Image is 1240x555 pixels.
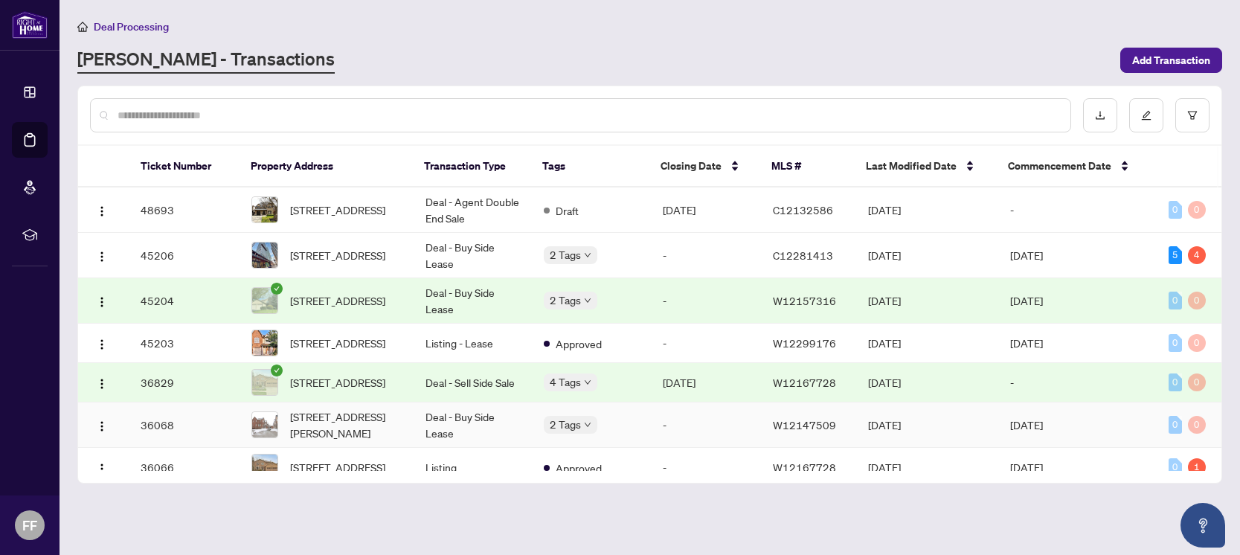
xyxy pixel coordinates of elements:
th: Transaction Type [412,146,530,187]
button: Logo [90,198,114,222]
img: Logo [96,378,108,390]
button: Logo [90,331,114,355]
button: Logo [90,289,114,312]
span: [STREET_ADDRESS] [290,247,385,263]
button: edit [1129,98,1163,132]
div: 0 [1169,458,1182,476]
div: 0 [1169,334,1182,352]
td: Deal - Sell Side Sale [414,363,532,402]
img: Logo [96,339,108,350]
td: [DATE] [998,324,1157,363]
td: - [998,363,1157,402]
span: Last Modified Date [866,158,957,174]
td: Deal - Buy Side Lease [414,233,532,278]
td: 36066 [129,448,240,487]
th: Ticket Number [129,146,239,187]
img: logo [12,11,48,39]
div: 1 [1188,458,1206,476]
span: check-circle [271,365,283,376]
a: [PERSON_NAME] - Transactions [77,47,335,74]
td: Deal - Buy Side Lease [414,278,532,324]
button: Logo [90,455,114,479]
div: 0 [1169,292,1182,309]
span: Deal Processing [94,20,169,33]
img: thumbnail-img [252,197,277,222]
th: Last Modified Date [854,146,996,187]
td: - [651,448,762,487]
img: Logo [96,463,108,475]
span: down [584,251,591,259]
div: 0 [1188,334,1206,352]
td: [DATE] [998,402,1157,448]
span: [DATE] [868,461,901,474]
span: C12281413 [773,248,833,262]
span: Approved [556,336,602,352]
td: - [651,278,762,324]
span: [STREET_ADDRESS] [290,335,385,351]
span: down [584,297,591,304]
div: 0 [1169,373,1182,391]
span: [DATE] [868,376,901,389]
span: W12299176 [773,336,836,350]
span: [STREET_ADDRESS] [290,292,385,309]
td: 45204 [129,278,240,324]
span: W12157316 [773,294,836,307]
td: [DATE] [998,233,1157,278]
td: 45206 [129,233,240,278]
td: Listing - Lease [414,324,532,363]
span: Add Transaction [1132,48,1210,72]
img: Logo [96,205,108,217]
span: W12147509 [773,418,836,432]
td: [DATE] [651,363,762,402]
td: Listing [414,448,532,487]
span: [DATE] [868,418,901,432]
span: [STREET_ADDRESS] [290,459,385,475]
td: Deal - Buy Side Lease [414,402,532,448]
span: download [1095,110,1105,121]
span: 2 Tags [550,246,581,263]
td: - [651,324,762,363]
td: Deal - Agent Double End Sale [414,187,532,233]
span: down [584,421,591,429]
span: [STREET_ADDRESS] [290,202,385,218]
div: 5 [1169,246,1182,264]
span: FF [22,515,37,536]
div: 0 [1188,201,1206,219]
div: 0 [1188,416,1206,434]
span: Commencement Date [1008,158,1111,174]
td: 36829 [129,363,240,402]
th: MLS # [759,146,854,187]
span: Closing Date [661,158,722,174]
span: [STREET_ADDRESS][PERSON_NAME] [290,408,402,441]
button: Open asap [1180,503,1225,548]
td: 36068 [129,402,240,448]
div: 0 [1169,416,1182,434]
div: 4 [1188,246,1206,264]
th: Tags [530,146,649,187]
td: - [651,402,762,448]
button: download [1083,98,1117,132]
span: W12167728 [773,376,836,389]
span: 2 Tags [550,416,581,433]
td: 45203 [129,324,240,363]
span: check-circle [271,283,283,295]
img: thumbnail-img [252,330,277,356]
button: Logo [90,243,114,267]
th: Property Address [239,146,412,187]
img: thumbnail-img [252,243,277,268]
th: Commencement Date [996,146,1154,187]
button: Logo [90,370,114,394]
td: [DATE] [998,448,1157,487]
span: [DATE] [868,294,901,307]
div: 0 [1188,292,1206,309]
th: Closing Date [649,146,759,187]
span: filter [1187,110,1198,121]
img: thumbnail-img [252,370,277,395]
div: 0 [1169,201,1182,219]
td: - [998,187,1157,233]
span: 4 Tags [550,373,581,391]
button: filter [1175,98,1210,132]
td: [DATE] [998,278,1157,324]
span: [DATE] [868,248,901,262]
div: 0 [1188,373,1206,391]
